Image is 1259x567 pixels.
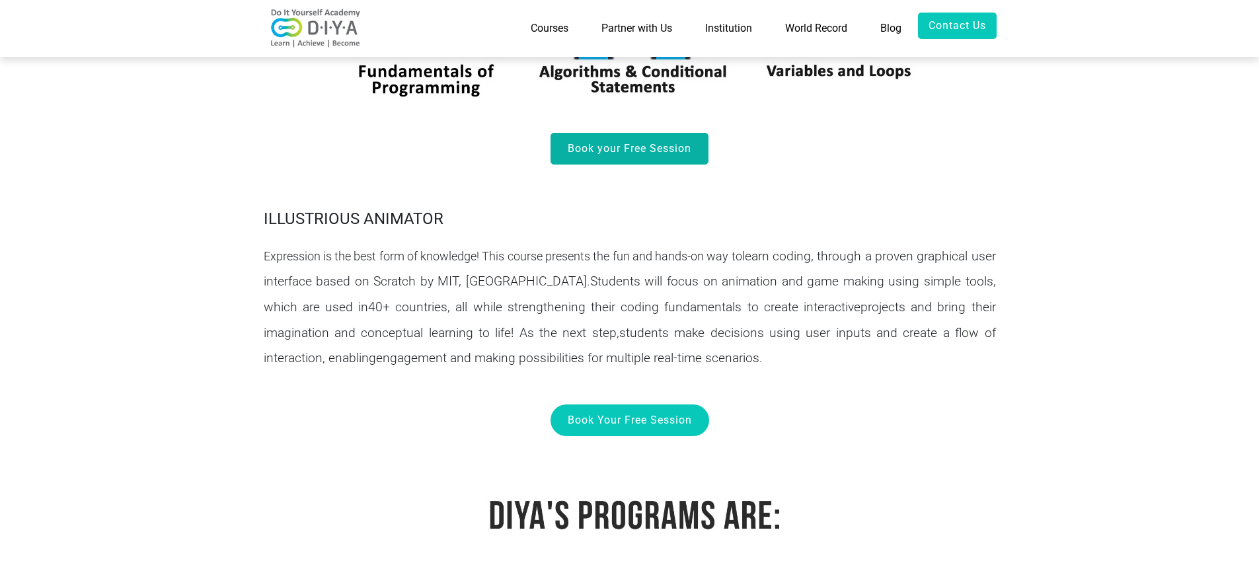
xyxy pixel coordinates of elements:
[263,9,369,48] img: logo-v2.png
[264,209,443,228] b: ILLUSTRIOUS ANIMATOR
[264,244,996,371] p: Expression is the best form of knowledge! This course presents the fun and hands-on way to
[551,404,709,436] a: Book Your Free Session
[864,13,918,44] a: Blog
[376,350,763,365] span: engagement and making possibilities for multiple real-time scenarios.
[264,248,996,289] span: learn coding, through a proven graphical user interface based on Scratch by MIT, [GEOGRAPHIC_DATA].
[264,274,996,315] span: Students will focus on animation and game making using simple tools, which are used in
[918,13,997,39] a: Contact Us
[585,13,689,44] a: Partner with Us
[264,299,996,340] span: projects and bring their imagination and conceptual learning to life! As the next step,
[551,133,708,165] a: Book your Free Session
[514,13,585,44] a: Courses
[368,299,860,315] span: 40+ countries, all while strengthening their coding fundamentals to create interactive
[689,13,769,44] a: Institution
[264,325,996,366] span: students make decisions using user inputs and create a flow of interaction, enabling
[769,13,864,44] a: World Record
